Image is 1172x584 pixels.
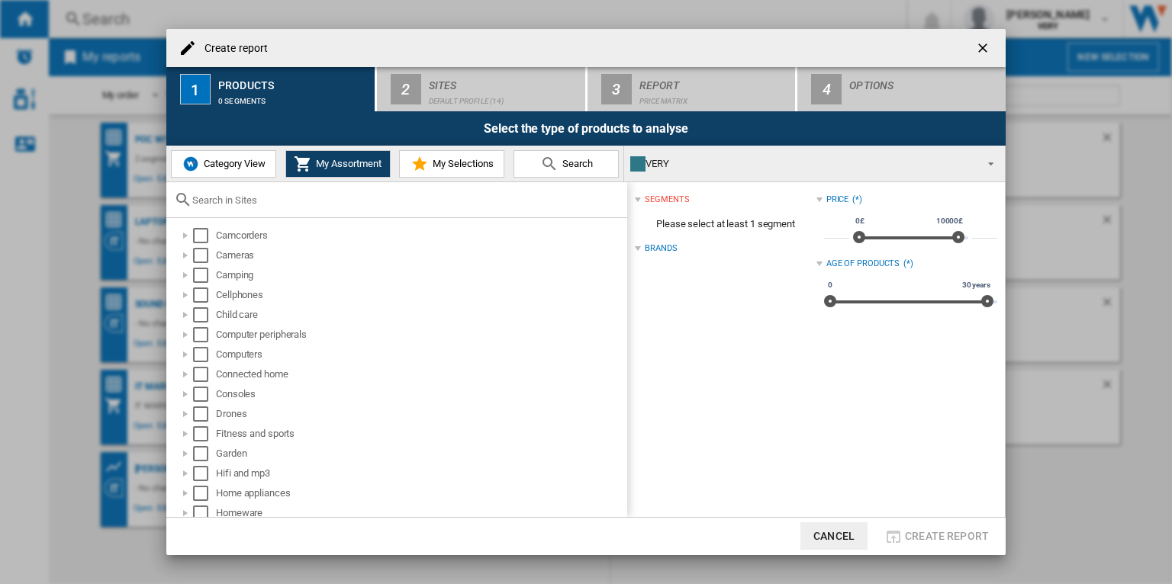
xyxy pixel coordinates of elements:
[193,367,216,382] md-checkbox: Select
[193,486,216,501] md-checkbox: Select
[811,74,842,104] div: 4
[216,406,625,422] div: Drones
[826,258,900,270] div: Age of products
[193,446,216,461] md-checkbox: Select
[193,248,216,263] md-checkbox: Select
[216,307,625,322] div: Child care
[193,327,216,342] md-checkbox: Select
[880,522,993,550] button: Create report
[514,150,619,178] button: Search
[391,74,421,104] div: 2
[975,40,993,59] ng-md-icon: getI18NText('BUTTONS.CLOSE_DIALOG')
[200,158,266,169] span: Category View
[216,446,625,461] div: Garden
[192,194,620,206] input: Search in Sites
[193,387,216,402] md-checkbox: Select
[218,73,369,89] div: Products
[216,426,625,441] div: Fitness and sports
[429,73,579,89] div: Sites
[853,215,867,227] span: 0£
[216,347,625,362] div: Computers
[166,67,376,111] button: 1 Products 0 segments
[193,466,216,481] md-checkbox: Select
[216,248,625,263] div: Cameras
[216,486,625,501] div: Home appliances
[193,347,216,362] md-checkbox: Select
[399,150,504,178] button: My Selections
[285,150,391,178] button: My Assortment
[934,215,965,227] span: 10000£
[216,327,625,342] div: Computer peripherals
[826,279,835,291] span: 0
[635,210,816,239] span: Please select at least 1 segment
[193,307,216,322] md-checkbox: Select
[377,67,587,111] button: 2 Sites Default profile (14)
[429,89,579,105] div: Default profile (14)
[193,426,216,441] md-checkbox: Select
[193,287,216,303] md-checkbox: Select
[216,466,625,481] div: Hifi and mp3
[197,41,268,56] h4: Create report
[216,367,625,382] div: Connected home
[588,67,797,111] button: 3 Report Price Matrix
[218,89,369,105] div: 0 segments
[960,279,993,291] span: 30 years
[826,194,849,206] div: Price
[193,505,216,521] md-checkbox: Select
[797,67,1006,111] button: 4 Options
[429,158,494,169] span: My Selections
[216,268,625,283] div: Camping
[166,29,1006,554] md-dialog: Create report ...
[180,74,211,104] div: 1
[601,74,632,104] div: 3
[193,228,216,243] md-checkbox: Select
[193,268,216,283] md-checkbox: Select
[905,530,989,542] span: Create report
[645,194,689,206] div: segments
[639,73,790,89] div: Report
[216,228,625,243] div: Camcorders
[216,287,625,303] div: Cellphones
[216,387,625,402] div: Consoles
[182,155,200,173] img: wiser-icon-blue.png
[166,111,1006,146] div: Select the type of products to analyse
[645,242,677,255] div: Brands
[800,522,868,550] button: Cancel
[216,505,625,521] div: Homeware
[559,158,593,169] span: Search
[639,89,790,105] div: Price Matrix
[630,153,974,175] div: VERY
[312,158,382,169] span: My Assortment
[193,406,216,422] md-checkbox: Select
[849,73,1000,89] div: Options
[969,33,1000,63] button: getI18NText('BUTTONS.CLOSE_DIALOG')
[171,150,276,178] button: Category View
